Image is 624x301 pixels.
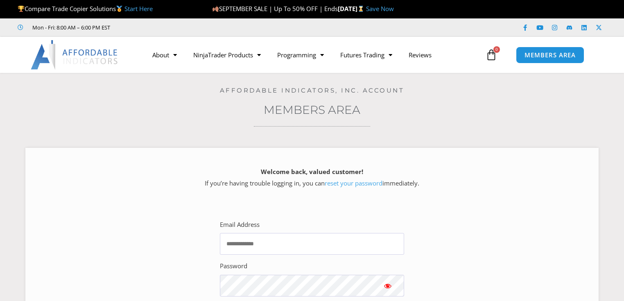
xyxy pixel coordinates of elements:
[261,167,363,176] strong: Welcome back, valued customer!
[516,47,584,63] a: MEMBERS AREA
[332,45,400,64] a: Futures Trading
[30,23,110,32] span: Mon - Fri: 8:00 AM – 6:00 PM EST
[371,275,404,296] button: Show password
[220,219,260,231] label: Email Address
[212,5,338,13] span: SEPTEMBER SALE | Up To 50% OFF | Ends
[116,6,122,12] img: 🥇
[220,260,247,272] label: Password
[124,5,153,13] a: Start Here
[269,45,332,64] a: Programming
[400,45,440,64] a: Reviews
[185,45,269,64] a: NinjaTrader Products
[144,45,185,64] a: About
[325,179,382,187] a: reset your password
[122,23,244,32] iframe: Customer reviews powered by Trustpilot
[358,6,364,12] img: ⌛
[40,166,584,189] p: If you’re having trouble logging in, you can immediately.
[31,40,119,70] img: LogoAI | Affordable Indicators – NinjaTrader
[473,43,509,67] a: 0
[18,5,153,13] span: Compare Trade Copier Solutions
[525,52,576,58] span: MEMBERS AREA
[264,103,360,117] a: Members Area
[220,86,405,94] a: Affordable Indicators, Inc. Account
[366,5,394,13] a: Save Now
[213,6,219,12] img: 🍂
[493,46,500,53] span: 0
[338,5,366,13] strong: [DATE]
[144,45,484,64] nav: Menu
[18,6,24,12] img: 🏆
